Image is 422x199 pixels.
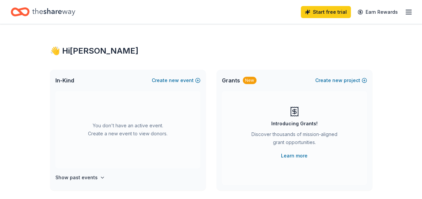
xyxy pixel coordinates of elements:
button: Createnewproject [315,76,367,84]
div: You don't have an active event. Create a new event to view donors. [55,91,200,168]
div: New [243,77,256,84]
span: In-Kind [55,76,74,84]
a: Learn more [281,152,308,160]
h4: Show past events [55,174,98,182]
button: Show past events [55,174,105,182]
a: Start free trial [301,6,351,18]
div: 👋 Hi [PERSON_NAME] [50,46,372,56]
div: Discover thousands of mission-aligned grant opportunities. [249,130,340,149]
span: Grants [222,76,240,84]
a: Home [11,4,75,20]
button: Createnewevent [152,76,200,84]
div: Introducing Grants! [271,120,318,128]
a: Earn Rewards [354,6,402,18]
span: new [332,76,342,84]
span: new [169,76,179,84]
